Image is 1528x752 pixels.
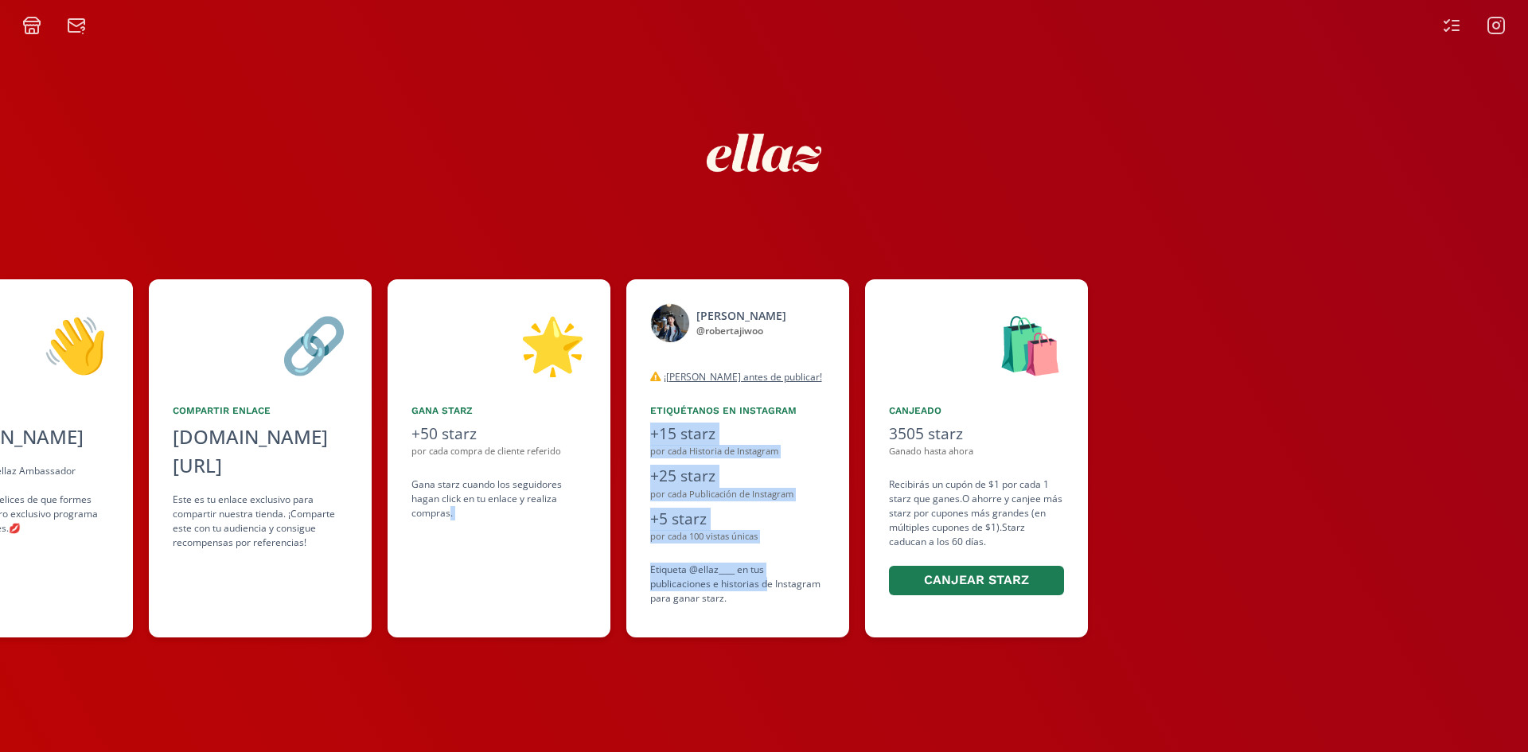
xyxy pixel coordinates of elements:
div: [PERSON_NAME] [696,307,786,324]
div: Gana starz [411,403,587,418]
div: Etiqueta @ellaz____ en tus publicaciones e historias de Instagram para ganar starz. [650,563,825,606]
div: +15 starz [650,423,825,446]
div: @ robertajiwoo [696,324,786,338]
div: Compartir Enlace [173,403,348,418]
div: Canjeado [889,403,1064,418]
img: nKmKAABZpYV7 [692,81,836,224]
u: ¡[PERSON_NAME] antes de publicar! [664,370,822,384]
div: por cada Publicación de Instagram [650,488,825,501]
div: 3505 starz [889,423,1064,446]
div: por cada Historia de Instagram [650,445,825,458]
div: [DOMAIN_NAME][URL] [173,423,348,480]
div: Ganado hasta ahora [889,445,1064,458]
div: 🛍️ [889,303,1064,384]
div: Recibirás un cupón de $1 por cada 1 starz que ganes. O ahorre y canjee más starz por cupones más ... [889,477,1064,598]
div: 🔗 [173,303,348,384]
div: +50 starz [411,423,587,446]
div: +25 starz [650,465,825,488]
img: 524810648_18520113457031687_8089223174440955574_n.jpg [650,303,690,343]
div: por cada 100 vistas únicas [650,530,825,544]
button: Canjear starz [889,566,1064,595]
div: Etiquétanos en Instagram [650,403,825,418]
div: Este es tu enlace exclusivo para compartir nuestra tienda. ¡Comparte este con tu audiencia y cons... [173,493,348,550]
div: Gana starz cuando los seguidores hagan click en tu enlace y realiza compras . [411,477,587,520]
div: +5 starz [650,508,825,531]
div: 🌟 [411,303,587,384]
div: por cada compra de cliente referido [411,445,587,458]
